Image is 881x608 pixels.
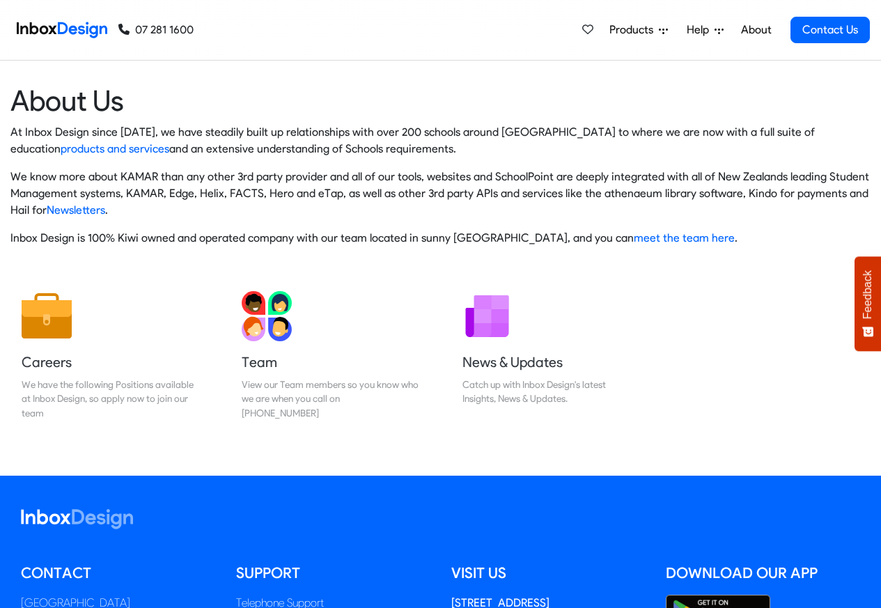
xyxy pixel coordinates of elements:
heading: About Us [10,83,871,118]
h5: Team [242,352,419,372]
img: 2022_01_13_icon_job.svg [22,291,72,341]
a: Team View our Team members so you know who we are when you call on [PHONE_NUMBER] [231,280,430,431]
a: Products [604,16,673,44]
img: logo_inboxdesign_white.svg [21,509,133,529]
div: View our Team members so you know who we are when you call on [PHONE_NUMBER] [242,377,419,420]
h5: Contact [21,563,215,584]
div: We have the following Positions available at Inbox Design, so apply now to join our team [22,377,198,420]
a: Newsletters [47,203,105,217]
img: 2022_01_12_icon_newsletter.svg [462,291,513,341]
img: 2022_01_13_icon_team.svg [242,291,292,341]
a: 07 281 1600 [118,22,194,38]
h5: Visit us [451,563,646,584]
a: products and services [61,142,169,155]
div: Catch up with Inbox Design's latest Insights, News & Updates. [462,377,639,406]
span: Products [609,22,659,38]
h5: Support [236,563,430,584]
p: We know more about KAMAR than any other 3rd party provider and all of our tools, websites and Sch... [10,169,871,219]
a: News & Updates Catch up with Inbox Design's latest Insights, News & Updates. [451,280,650,431]
h5: News & Updates [462,352,639,372]
span: Help [687,22,715,38]
p: Inbox Design is 100% Kiwi owned and operated company with our team located in sunny [GEOGRAPHIC_D... [10,230,871,247]
h5: Careers [22,352,198,372]
a: Careers We have the following Positions available at Inbox Design, so apply now to join our team [10,280,210,431]
p: At Inbox Design since [DATE], we have steadily built up relationships with over 200 schools aroun... [10,124,871,157]
a: meet the team here [634,231,735,244]
button: Feedback - Show survey [855,256,881,351]
h5: Download our App [666,563,860,584]
a: Contact Us [790,17,870,43]
a: About [737,16,775,44]
a: Help [681,16,729,44]
span: Feedback [861,270,874,319]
